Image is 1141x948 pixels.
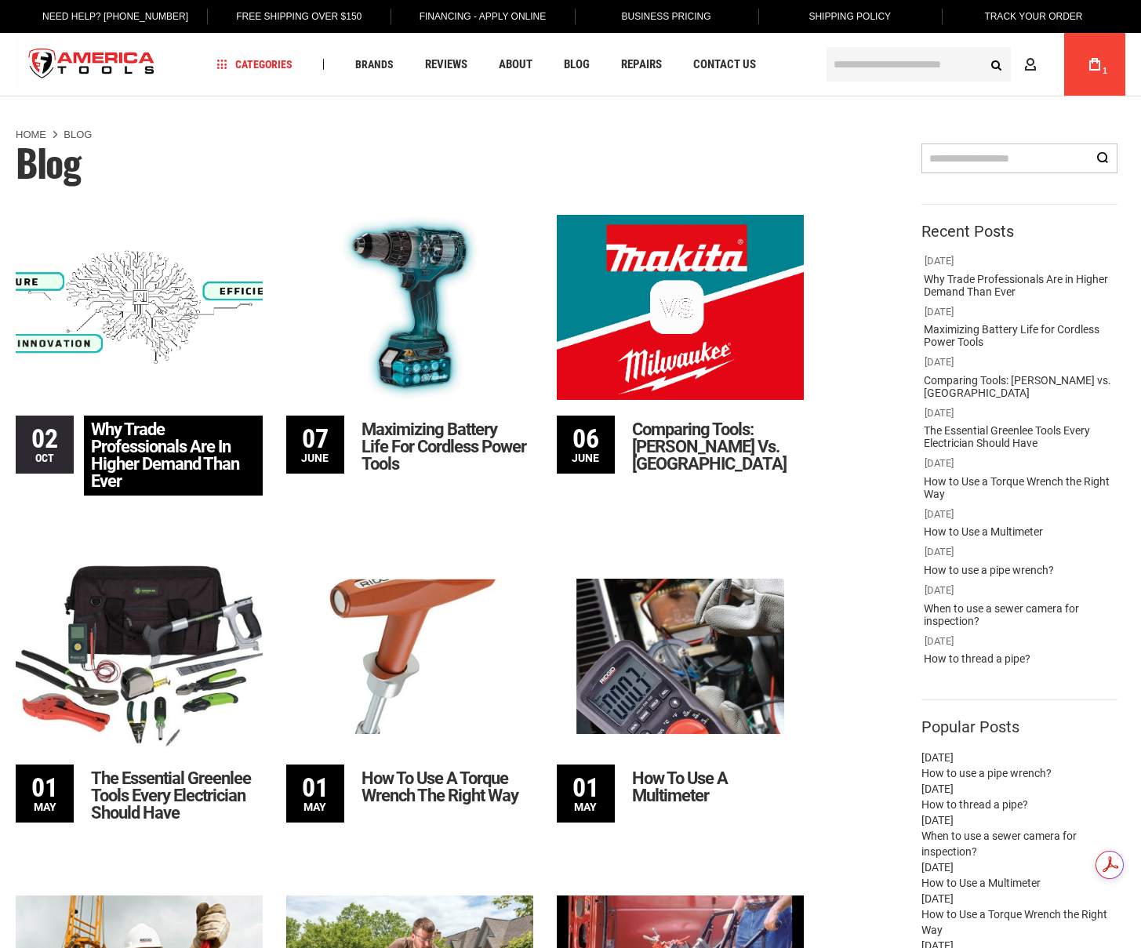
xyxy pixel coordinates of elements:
[614,54,669,75] a: Repairs
[925,546,954,558] span: [DATE]
[921,783,954,795] span: [DATE]
[564,59,590,71] span: Blog
[925,306,954,318] span: [DATE]
[693,59,756,71] span: Contact Us
[16,765,74,823] div: May
[918,319,1121,352] a: Maximizing Battery Life for Cordless Power Tools
[16,128,46,142] a: Home
[921,877,1041,889] a: How to Use a Multimeter
[925,356,954,368] span: [DATE]
[16,765,74,801] span: 01
[918,471,1121,504] a: How to Use a Torque Wrench the Right Way
[925,584,954,596] span: [DATE]
[981,49,1011,79] button: Search
[921,814,954,826] span: [DATE]
[16,564,263,749] img: The Essential Greenlee Tools Every Electrician Should Have
[918,521,1049,542] a: How to Use a Multimeter
[286,416,344,452] span: 07
[1080,33,1110,96] a: 1
[499,59,532,71] span: About
[925,255,954,267] span: [DATE]
[925,508,954,520] span: [DATE]
[557,765,615,823] div: May
[557,564,804,749] img: How to Use a Multimeter
[918,648,1037,669] a: How to thread a pipe?
[286,564,533,749] img: How to Use a Torque Wrench the Right Way
[921,861,954,874] span: [DATE]
[918,269,1121,302] a: Why Trade Professionals Are in Higher Demand Than Ever
[625,765,804,810] a: How to Use a Multimeter
[16,416,74,452] span: 02
[686,54,763,75] a: Contact Us
[16,35,168,94] img: America Tools
[557,416,615,452] span: 06
[921,767,1052,779] a: How to use a pipe wrench?
[16,35,168,94] a: store logo
[918,420,1121,453] a: The Essential Greenlee Tools Every Electrician Should Have
[348,54,401,75] a: Brands
[425,59,467,71] span: Reviews
[354,416,533,478] a: Maximizing Battery Life for Cordless Power Tools
[286,765,344,823] div: May
[64,129,92,140] strong: Blog
[925,635,954,647] span: [DATE]
[557,416,615,474] div: June
[921,908,1107,936] a: How to Use a Torque Wrench the Right Way
[1103,67,1107,75] span: 1
[16,134,80,190] span: Blog
[918,370,1121,403] a: Comparing Tools: [PERSON_NAME] vs. [GEOGRAPHIC_DATA]
[625,416,804,478] a: Comparing Tools: [PERSON_NAME] vs. [GEOGRAPHIC_DATA]
[921,222,1014,241] strong: Recent Posts
[925,407,954,419] span: [DATE]
[921,892,954,905] span: [DATE]
[84,416,263,496] a: Why Trade Professionals Are in Higher Demand Than Ever
[286,215,533,400] img: Maximizing Battery Life for Cordless Power Tools
[557,54,597,75] a: Blog
[16,416,74,474] div: Oct
[217,59,293,70] span: Categories
[621,59,662,71] span: Repairs
[210,54,300,75] a: Categories
[921,798,1028,811] a: How to thread a pipe?
[354,765,533,810] a: How to Use a Torque Wrench the Right Way
[286,765,344,801] span: 01
[921,830,1077,858] a: When to use a sewer camera for inspection?
[418,54,474,75] a: Reviews
[925,457,954,469] span: [DATE]
[918,598,1121,631] a: When to use a sewer camera for inspection?
[84,765,263,827] a: The Essential Greenlee Tools Every Electrician Should Have
[557,765,615,801] span: 01
[355,59,394,70] span: Brands
[921,751,954,764] span: [DATE]
[809,11,891,22] span: Shipping Policy
[16,215,263,400] img: Why Trade Professionals Are in Higher Demand Than Ever
[918,560,1060,580] a: How to use a pipe wrench?
[492,54,540,75] a: About
[921,717,1019,736] strong: Popular Posts
[286,416,344,474] div: June
[557,215,804,400] img: Comparing Tools: Makita vs. Milwaukee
